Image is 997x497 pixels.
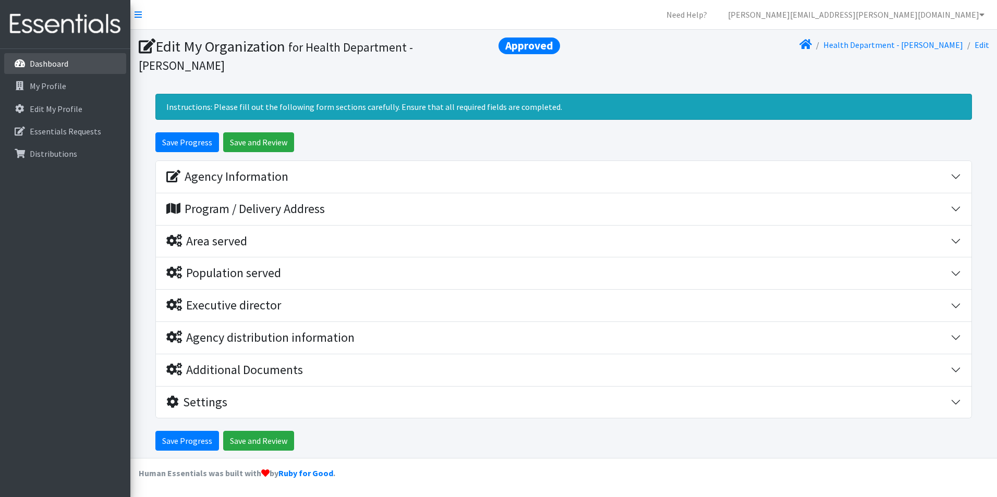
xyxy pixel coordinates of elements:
[166,234,247,249] div: Area served
[4,7,126,42] img: HumanEssentials
[139,38,560,73] h1: Edit My Organization
[156,226,971,257] button: Area served
[658,4,715,25] a: Need Help?
[155,94,972,120] div: Instructions: Please fill out the following form sections carefully. Ensure that all required fie...
[139,468,335,478] strong: Human Essentials was built with by .
[166,298,281,313] div: Executive director
[139,40,413,73] small: for Health Department - [PERSON_NAME]
[223,132,294,152] input: Save and Review
[155,431,219,451] input: Save Progress
[30,148,77,159] p: Distributions
[30,126,101,136] p: Essentials Requests
[975,40,989,50] a: Edit
[156,387,971,418] button: Settings
[166,266,281,281] div: Population served
[156,322,971,354] button: Agency distribution information
[166,395,227,410] div: Settings
[4,98,126,119] a: Edit My Profile
[278,468,333,478] a: Ruby for Good
[155,132,219,152] input: Save Progress
[498,38,560,54] span: Approved
[4,76,126,96] a: My Profile
[30,81,66,91] p: My Profile
[720,4,993,25] a: [PERSON_NAME][EMAIL_ADDRESS][PERSON_NAME][DOMAIN_NAME]
[166,363,303,378] div: Additional Documents
[4,143,126,164] a: Distributions
[4,121,126,142] a: Essentials Requests
[30,58,68,69] p: Dashboard
[166,169,288,184] div: Agency Information
[156,354,971,386] button: Additional Documents
[223,431,294,451] input: Save and Review
[156,257,971,289] button: Population served
[156,161,971,193] button: Agency Information
[166,202,325,217] div: Program / Delivery Address
[823,40,963,50] a: Health Department - [PERSON_NAME]
[166,330,355,345] div: Agency distribution information
[4,53,126,74] a: Dashboard
[156,193,971,225] button: Program / Delivery Address
[30,104,82,114] p: Edit My Profile
[156,290,971,321] button: Executive director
